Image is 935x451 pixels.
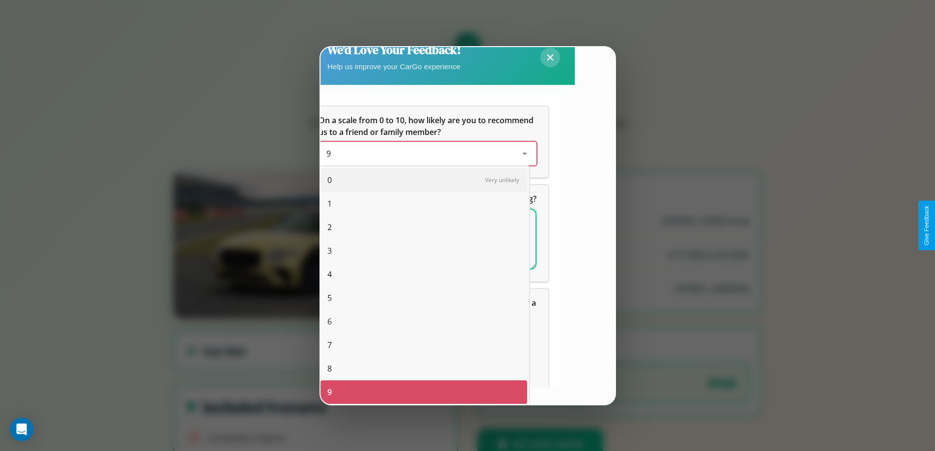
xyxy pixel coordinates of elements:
div: On a scale from 0 to 10, how likely are you to recommend us to a friend or family member? [319,142,536,165]
span: Very unlikely [485,176,519,184]
span: 6 [327,316,332,327]
div: 3 [321,239,527,263]
span: 0 [327,174,332,186]
span: 9 [327,386,332,398]
div: 7 [321,333,527,357]
span: 9 [326,148,331,159]
div: 9 [321,380,527,404]
span: 8 [327,363,332,374]
div: 8 [321,357,527,380]
span: Which of the following features do you value the most in a vehicle? [319,297,538,320]
div: 2 [321,215,527,239]
div: Open Intercom Messenger [10,418,33,441]
h2: We'd Love Your Feedback! [327,42,461,58]
span: 2 [327,221,332,233]
div: On a scale from 0 to 10, how likely are you to recommend us to a friend or family member? [307,106,548,177]
span: 5 [327,292,332,304]
div: 4 [321,263,527,286]
div: 10 [321,404,527,427]
div: 5 [321,286,527,310]
div: Give Feedback [923,206,930,245]
div: 1 [321,192,527,215]
div: 0 [321,168,527,192]
span: On a scale from 0 to 10, how likely are you to recommend us to a friend or family member? [319,115,535,137]
span: 3 [327,245,332,257]
span: 1 [327,198,332,210]
span: What can we do to make your experience more satisfying? [319,193,536,204]
div: 6 [321,310,527,333]
span: 4 [327,268,332,280]
p: Help us improve your CarGo experience [327,60,461,73]
h5: On a scale from 0 to 10, how likely are you to recommend us to a friend or family member? [319,114,536,138]
span: 7 [327,339,332,351]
